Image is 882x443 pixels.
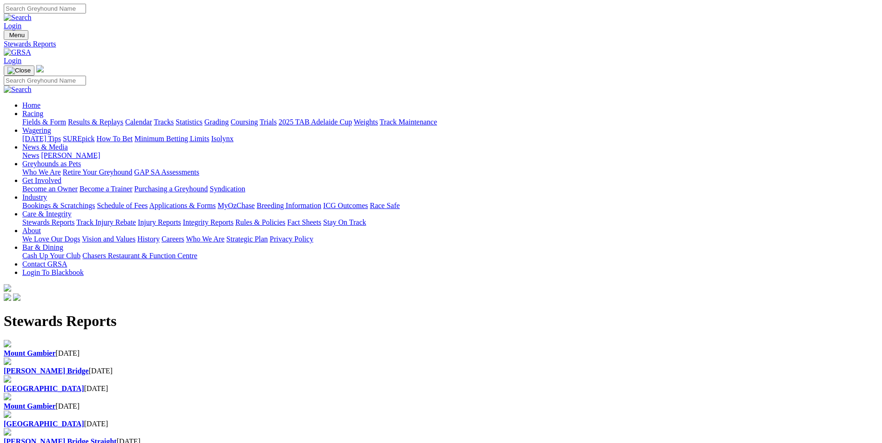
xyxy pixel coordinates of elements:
img: GRSA [4,48,31,57]
a: Rules & Policies [235,218,285,226]
img: file-red.svg [4,358,11,365]
img: Search [4,13,32,22]
a: Who We Are [186,235,225,243]
a: Cash Up Your Club [22,252,80,260]
a: Chasers Restaurant & Function Centre [82,252,197,260]
a: Purchasing a Greyhound [134,185,208,193]
b: [PERSON_NAME] Bridge [4,367,89,375]
div: [DATE] [4,420,878,428]
a: Get Involved [22,176,61,184]
a: Coursing [231,118,258,126]
a: Wagering [22,126,51,134]
div: [DATE] [4,349,878,358]
div: Get Involved [22,185,878,193]
a: Fields & Form [22,118,66,126]
a: [GEOGRAPHIC_DATA] [4,384,84,392]
a: We Love Our Dogs [22,235,80,243]
a: Track Maintenance [380,118,437,126]
a: Mount Gambier [4,402,56,410]
a: History [137,235,159,243]
a: Greyhounds as Pets [22,160,81,168]
div: [DATE] [4,384,878,393]
a: MyOzChase [218,202,255,209]
img: file-red.svg [4,428,11,436]
a: Applications & Forms [149,202,216,209]
img: file-red.svg [4,393,11,400]
a: Statistics [176,118,203,126]
a: Track Injury Rebate [76,218,136,226]
a: Tracks [154,118,174,126]
a: Bar & Dining [22,243,63,251]
a: Isolynx [211,135,233,143]
a: Careers [161,235,184,243]
a: Minimum Betting Limits [134,135,209,143]
div: Bar & Dining [22,252,878,260]
input: Search [4,4,86,13]
div: Racing [22,118,878,126]
a: Schedule of Fees [97,202,147,209]
div: Wagering [22,135,878,143]
a: SUREpick [63,135,94,143]
div: [DATE] [4,367,878,375]
a: Trials [259,118,277,126]
img: logo-grsa-white.png [36,65,44,72]
input: Search [4,76,86,85]
a: Login To Blackbook [22,268,84,276]
div: Industry [22,202,878,210]
a: Injury Reports [138,218,181,226]
a: 2025 TAB Adelaide Cup [279,118,352,126]
a: Vision and Values [82,235,135,243]
a: Retire Your Greyhound [63,168,133,176]
div: About [22,235,878,243]
a: Grading [205,118,229,126]
a: [DATE] Tips [22,135,61,143]
a: Fact Sheets [287,218,321,226]
div: [DATE] [4,402,878,410]
img: file-red.svg [4,340,11,347]
a: About [22,227,41,235]
a: Home [22,101,40,109]
a: Results & Replays [68,118,123,126]
img: Close [7,67,31,74]
a: Stewards Reports [4,40,878,48]
button: Toggle navigation [4,65,34,76]
div: Greyhounds as Pets [22,168,878,176]
a: Integrity Reports [183,218,233,226]
a: Racing [22,110,43,117]
a: Weights [354,118,378,126]
a: Contact GRSA [22,260,67,268]
a: [GEOGRAPHIC_DATA] [4,420,84,428]
a: Calendar [125,118,152,126]
a: Become a Trainer [80,185,133,193]
a: Login [4,22,21,30]
a: Bookings & Scratchings [22,202,95,209]
img: file-red.svg [4,410,11,418]
a: Care & Integrity [22,210,72,218]
img: facebook.svg [4,293,11,301]
a: GAP SA Assessments [134,168,199,176]
a: Syndication [210,185,245,193]
img: Search [4,85,32,94]
a: Strategic Plan [226,235,268,243]
a: Privacy Policy [270,235,313,243]
img: file-red.svg [4,375,11,383]
a: Login [4,57,21,65]
a: Stay On Track [323,218,366,226]
a: Industry [22,193,47,201]
img: twitter.svg [13,293,20,301]
img: logo-grsa-white.png [4,284,11,292]
span: Menu [9,32,25,39]
a: Who We Are [22,168,61,176]
h1: Stewards Reports [4,313,878,330]
a: ICG Outcomes [323,202,368,209]
a: Mount Gambier [4,349,56,357]
a: Race Safe [370,202,399,209]
a: [PERSON_NAME] [41,151,100,159]
button: Toggle navigation [4,30,28,40]
div: Care & Integrity [22,218,878,227]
